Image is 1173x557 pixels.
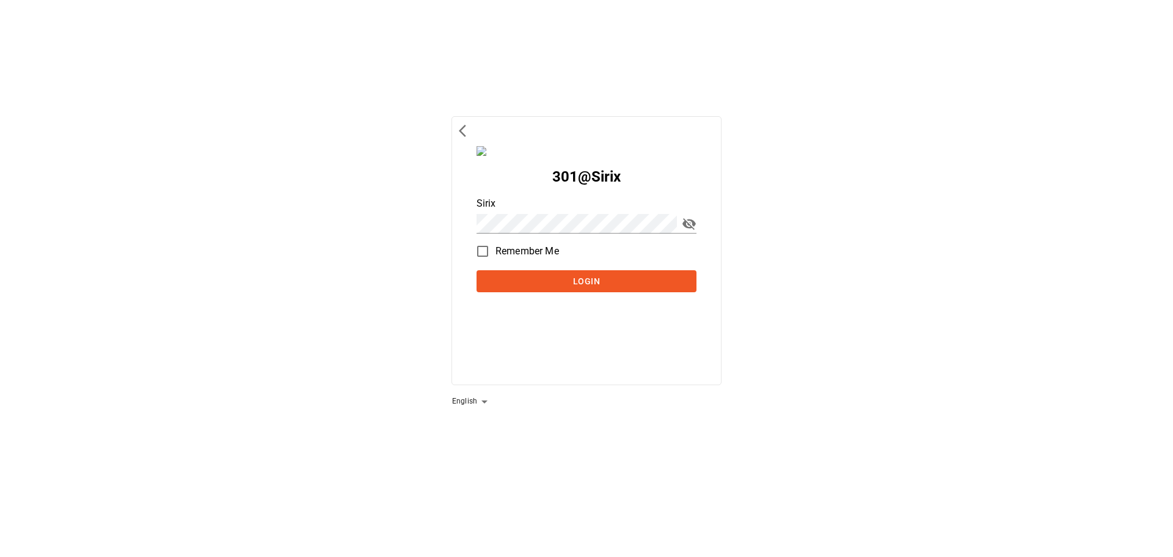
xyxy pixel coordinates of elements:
img: Logo.png [477,146,696,156]
button: Login [477,270,696,293]
span: Remember Me [495,244,559,259]
h2: 301 @ Sirix [477,168,696,185]
div: Sirix [477,168,696,298]
span: Login [481,274,692,289]
button: toggle password visibility [682,209,696,238]
div: English [452,392,492,411]
button: back to previous environments [455,120,477,142]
